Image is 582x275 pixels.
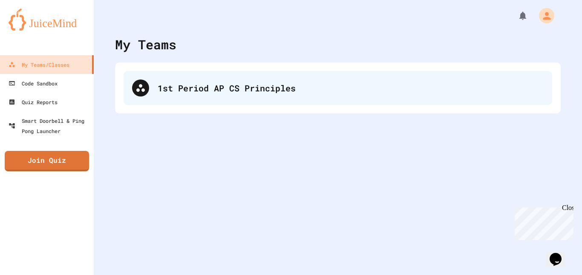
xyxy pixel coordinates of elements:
div: Chat with us now!Close [3,3,59,54]
iframe: chat widget [511,204,573,240]
div: 1st Period AP CS Principles [158,82,544,94]
div: Code Sandbox [9,78,58,88]
div: 1st Period AP CS Principles [124,71,552,105]
a: Join Quiz [5,151,89,171]
div: Smart Doorbell & Ping Pong Launcher [9,116,90,136]
iframe: chat widget [546,241,573,266]
div: Quiz Reports [9,97,58,107]
div: My Teams [115,35,176,54]
div: My Teams/Classes [9,60,69,70]
img: logo-orange.svg [9,9,85,31]
div: My Account [530,6,556,26]
div: My Notifications [502,9,530,23]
